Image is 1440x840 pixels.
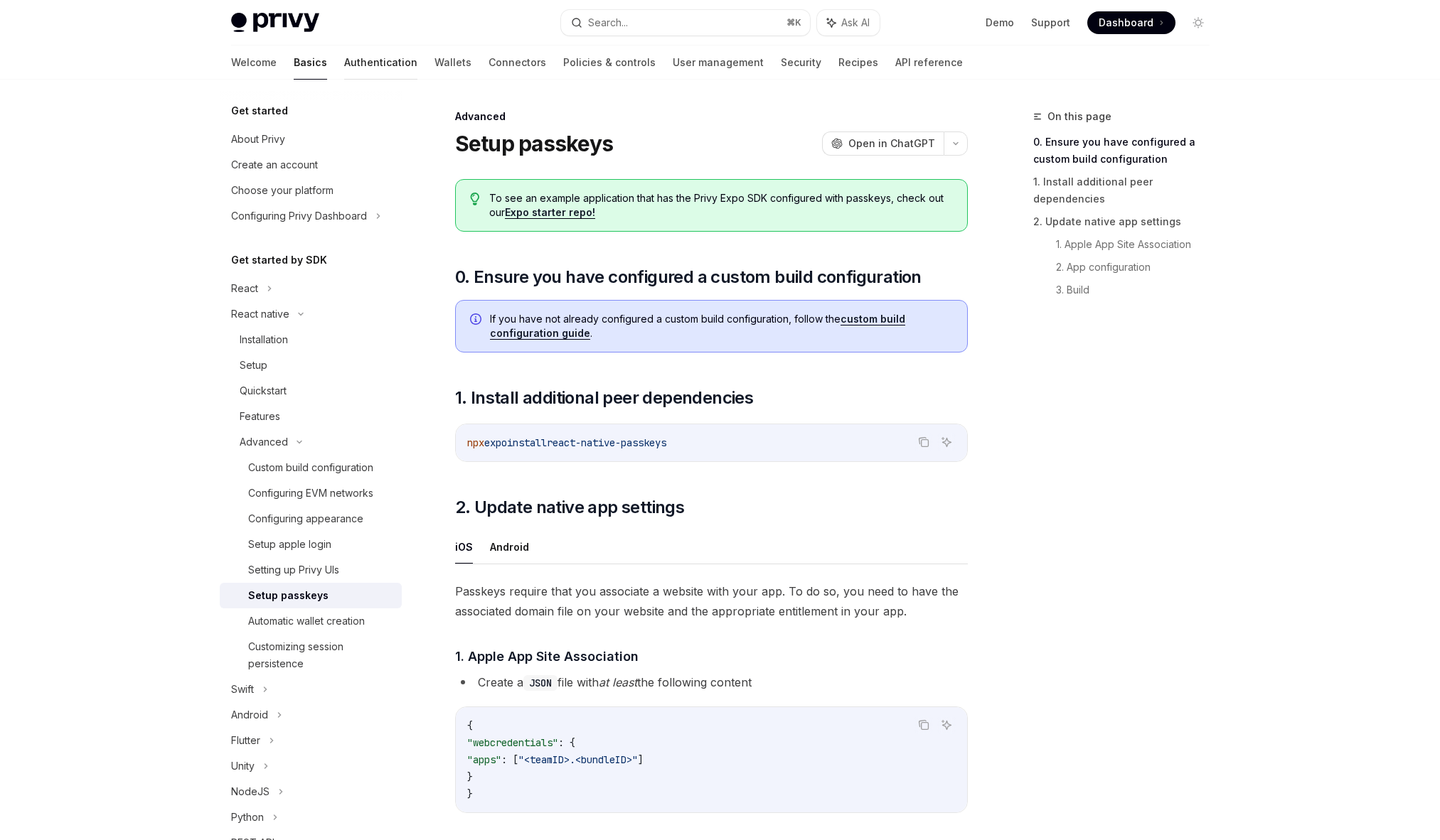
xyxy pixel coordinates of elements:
[231,131,285,148] div: About Privy
[470,313,484,328] svg: Info
[547,436,666,449] span: react-native-passkeys
[240,331,288,348] div: Installation
[231,706,268,723] div: Android
[240,357,267,374] div: Setup
[467,770,473,783] span: }
[822,131,944,156] button: Open in ChatGPT
[1031,16,1070,30] a: Support
[248,510,363,527] div: Configuring appearance
[248,561,339,578] div: Setting up Privy UIs
[220,455,402,480] a: Custom build configuration
[231,758,255,775] div: Unity
[501,753,518,766] span: : [
[467,736,558,749] span: "webcredentials"
[455,131,614,156] h1: Setup passkeys
[231,208,367,225] div: Configuring Privy Dashboard
[220,480,402,506] a: Configuring EVM networks
[467,436,484,449] span: npx
[231,182,334,199] div: Choose your platform
[455,387,754,409] span: 1. Install additional peer dependencies
[248,459,373,476] div: Custom build configuration
[1087,11,1175,34] a: Dashboard
[220,532,402,557] a: Setup apple login
[231,102,288,119] h5: Get started
[558,736,575,749] span: : {
[467,753,501,766] span: "apps"
[599,675,637,689] em: at least
[781,45,821,80] a: Security
[1099,16,1153,30] span: Dashboard
[455,672,968,692] li: Create a file with the following content
[786,17,801,28] span: ⌘ K
[455,647,639,666] span: 1. Apple App Site Association
[518,753,638,766] span: "<teamID>.<bundleID>"
[937,716,956,734] button: Ask AI
[588,14,628,31] div: Search...
[914,433,933,451] button: Copy the contents from the code block
[838,45,878,80] a: Recipes
[294,45,327,80] a: Basics
[470,193,480,205] svg: Tip
[914,716,933,734] button: Copy the contents from the code block
[455,581,968,621] span: Passkeys require that you associate a website with your app. To do so, you need to have the assoc...
[489,45,546,80] a: Connectors
[638,753,644,766] span: ]
[248,485,373,502] div: Configuring EVM networks
[895,45,963,80] a: API reference
[231,45,277,80] a: Welcome
[240,408,280,425] div: Features
[505,206,595,219] a: Expo starter repo!
[455,109,968,124] div: Advanced
[240,382,287,399] div: Quickstart
[220,352,402,378] a: Setup
[561,10,810,36] button: Search...⌘K
[455,530,473,564] button: iOS
[248,587,329,604] div: Setup passkeys
[848,136,935,151] span: Open in ChatGPT
[220,152,402,178] a: Create an account
[523,675,558,691] code: JSON
[563,45,656,80] a: Policies & controls
[490,530,529,564] button: Android
[231,783,270,800] div: NodeJS
[220,557,402,583] a: Setting up Privy UIs
[434,45,471,80] a: Wallets
[231,732,260,749] div: Flutter
[1033,131,1221,171] a: 0. Ensure you have configured a custom build configuration
[220,506,402,532] a: Configuring appearance
[1056,256,1221,279] a: 2. App configuration
[467,719,473,732] span: {
[220,327,402,352] a: Installation
[220,378,402,404] a: Quickstart
[455,266,922,289] span: 0. Ensure you have configured a custom build configuration
[937,433,956,451] button: Ask AI
[1033,171,1221,210] a: 1. Install additional peer dependencies
[231,280,258,297] div: React
[220,126,402,152] a: About Privy
[248,536,331,553] div: Setup apple login
[489,191,952,220] span: To see an example application that has the Privy Expo SDK configured with passkeys, check out our
[344,45,417,80] a: Authentication
[673,45,764,80] a: User management
[231,252,327,269] h5: Get started by SDK
[986,16,1014,30] a: Demo
[231,13,319,33] img: light logo
[231,306,289,323] div: React native
[507,436,547,449] span: install
[490,312,953,340] span: If you have not already configured a custom build configuration, follow the .
[220,178,402,203] a: Choose your platform
[841,16,870,30] span: Ask AI
[248,638,393,672] div: Customizing session persistence
[231,681,254,698] div: Swift
[231,809,264,826] div: Python
[220,583,402,608] a: Setup passkeys
[231,156,318,173] div: Create an account
[248,613,365,630] div: Automatic wallet creation
[455,496,685,519] span: 2. Update native app settings
[1056,279,1221,301] a: 3. Build
[240,434,288,451] div: Advanced
[1187,11,1210,34] button: Toggle dark mode
[467,787,473,800] span: }
[1033,210,1221,233] a: 2. Update native app settings
[1047,108,1111,125] span: On this page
